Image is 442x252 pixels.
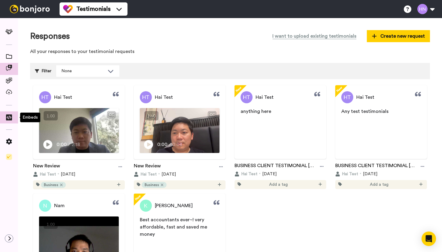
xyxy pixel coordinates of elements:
div: Filter [35,65,51,77]
span: Hai Test [256,94,274,101]
div: CC [208,112,216,118]
span: 0:00 [57,141,67,148]
a: New Review [134,162,161,171]
span: 0:08 [172,141,183,148]
button: Hai Test [235,171,257,177]
div: CC [108,112,115,118]
button: Hai Test [33,171,56,177]
span: / [169,141,171,148]
img: Profile Picture [39,200,51,212]
button: Hai Test [134,171,157,177]
img: tm-color.svg [63,4,73,14]
a: BUSINESS CLIENT TESTIMONIAL [DATE] [335,162,417,171]
div: Open Intercom Messenger [422,232,436,246]
a: BUSINESS CLIENT TESTIMONIAL [DATE] [235,162,316,171]
span: Add a tag [269,182,288,188]
span: Hai Test [54,94,72,101]
span: Hai Test [356,94,374,101]
span: Hai Test [155,94,173,101]
span: New [133,193,143,202]
span: Any test testimonials [341,109,388,114]
span: 2:18 [72,141,82,148]
button: Create new request [367,30,430,42]
h1: Responses [30,32,70,41]
img: bj-logo-header-white.svg [7,5,52,13]
div: None [61,68,105,74]
span: [PERSON_NAME] [155,202,193,209]
span: Hai Test [140,171,157,177]
button: Hai Test [335,171,358,177]
span: Best accountants ever~! very affordable, fast and saved me money [140,217,208,237]
span: Add a tag [370,182,388,188]
span: Business [44,182,58,187]
span: Hai Test [241,171,257,177]
span: / [68,141,70,148]
span: New [335,85,344,94]
img: Video Thumbnail [39,108,119,153]
img: Profile Picture [140,91,152,103]
img: Profile Picture [140,200,152,212]
div: Embeds [20,113,40,122]
img: Checklist.svg [6,154,12,160]
button: I want to upload existing testimonials [268,30,361,42]
div: [DATE] [235,171,326,177]
img: Profile Picture [39,91,51,103]
span: anything here [241,109,271,114]
span: Nam [54,202,65,209]
div: [DATE] [33,171,125,177]
span: 0:00 [157,141,168,148]
span: New [234,85,243,94]
p: All your responses to your testimonial requests [30,48,430,55]
span: Create new request [372,33,425,40]
img: Profile Picture [341,91,353,103]
div: [DATE] [335,171,427,177]
span: Business [145,182,159,187]
span: Testimonials [76,5,111,13]
img: Video Thumbnail [140,108,219,153]
span: Hai Test [342,171,358,177]
span: Hai Test [40,171,56,177]
a: New Review [33,162,60,171]
div: [DATE] [134,171,226,177]
img: Profile Picture [241,91,253,103]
